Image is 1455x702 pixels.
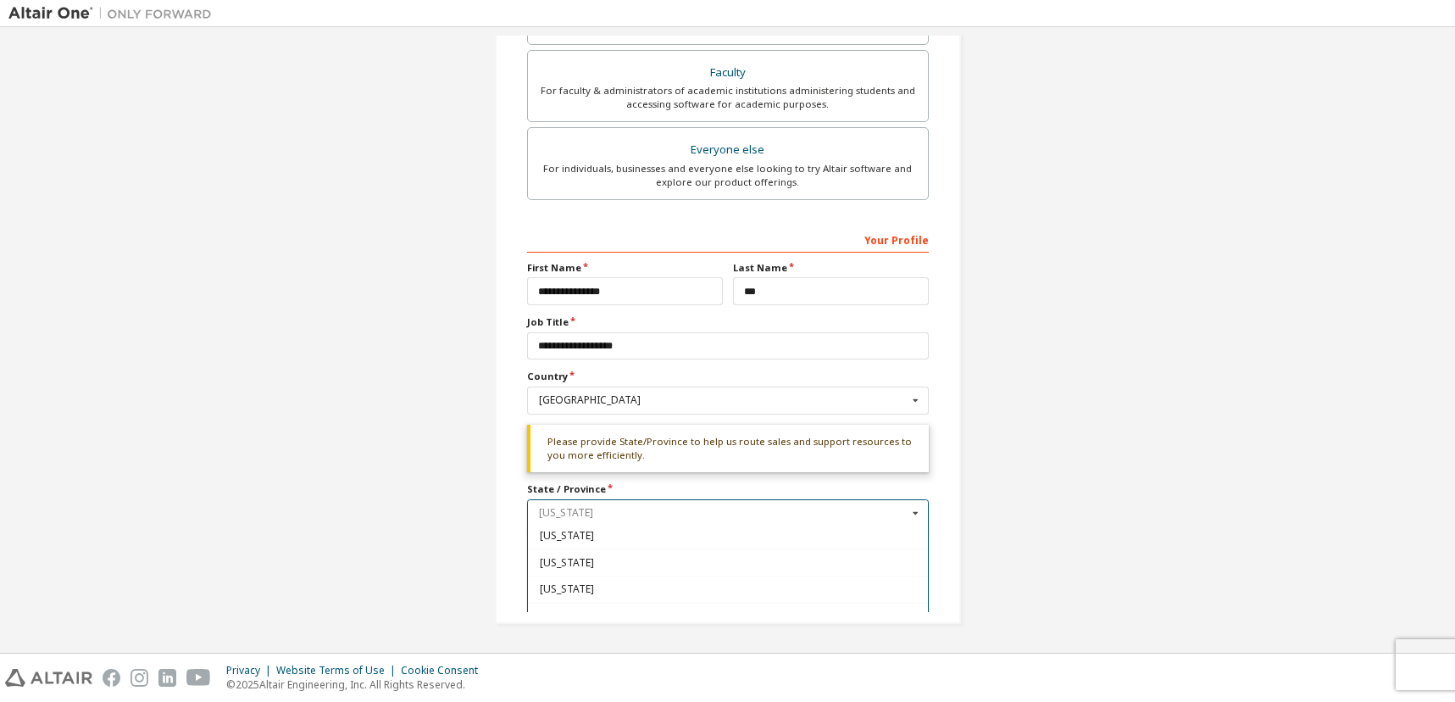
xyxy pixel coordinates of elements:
[527,425,929,473] div: Please provide State/Province to help us route sales and support resources to you more efficiently.
[226,664,276,677] div: Privacy
[539,557,916,567] span: [US_STATE]
[401,664,488,677] div: Cookie Consent
[539,530,916,540] span: [US_STATE]
[527,261,723,275] label: First Name
[539,395,908,405] div: [GEOGRAPHIC_DATA]
[158,669,176,687] img: linkedin.svg
[527,482,929,496] label: State / Province
[186,669,211,687] img: youtube.svg
[538,138,918,162] div: Everyone else
[539,584,916,594] span: [US_STATE]
[8,5,220,22] img: Altair One
[538,84,918,111] div: For faculty & administrators of academic institutions administering students and accessing softwa...
[733,261,929,275] label: Last Name
[5,669,92,687] img: altair_logo.svg
[538,61,918,85] div: Faculty
[527,370,929,383] label: Country
[539,611,916,621] span: [US_STATE]
[226,677,488,692] p: © 2025 Altair Engineering, Inc. All Rights Reserved.
[527,226,929,253] div: Your Profile
[103,669,120,687] img: facebook.svg
[131,669,148,687] img: instagram.svg
[538,162,918,189] div: For individuals, businesses and everyone else looking to try Altair software and explore our prod...
[276,664,401,677] div: Website Terms of Use
[527,315,929,329] label: Job Title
